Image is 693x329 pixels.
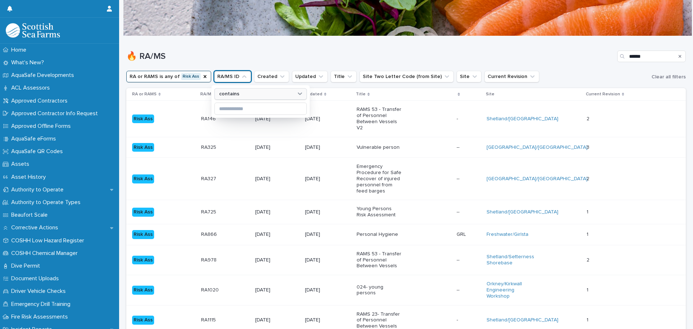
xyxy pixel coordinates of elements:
[8,186,69,193] p: Authority to Operate
[484,71,539,82] button: Current Revision
[132,286,154,295] div: Risk Ass
[8,288,71,295] p: Driver Vehicle Checks
[8,250,83,257] p: COSHH Chemical Manager
[331,71,357,82] button: Title
[126,158,686,200] tr: Risk AssRA327RA327 [DATE][DATE]Emergency Procedure for Safe Recover of injured personnel from fee...
[357,231,402,238] p: Personal Hygiene
[487,144,588,151] a: [GEOGRAPHIC_DATA]/[GEOGRAPHIC_DATA]
[305,317,350,323] p: [DATE]
[219,91,239,97] p: contains
[357,251,402,269] p: RAMS 53 - Transfer of Personnel Between Vessels
[587,143,591,151] p: 3
[586,90,620,98] p: Current Revision
[357,107,402,131] p: RAMS 53 - Transfer of Personnel Between Vessels V2
[8,237,90,244] p: COSHH Low Hazard Register
[305,209,350,215] p: [DATE]
[356,90,366,98] p: Title
[6,23,60,38] img: bPIBxiqnSb2ggTQWdOVV
[617,51,686,62] input: Search
[8,72,80,79] p: AquaSafe Developments
[305,144,350,151] p: [DATE]
[457,316,459,323] p: -
[8,174,52,181] p: Asset History
[8,224,64,231] p: Corrective Actions
[487,176,588,182] a: [GEOGRAPHIC_DATA]/[GEOGRAPHIC_DATA]
[487,317,558,323] a: Shetland/[GEOGRAPHIC_DATA]
[587,316,590,323] p: 1
[457,208,461,215] p: --
[305,176,350,182] p: [DATE]
[357,284,402,296] p: 024- young persons
[8,161,35,168] p: Assets
[8,123,77,130] p: Approved Offline Forms
[487,254,534,266] a: Shetland/Setterness Shorebase
[201,174,218,182] p: RA327
[587,256,591,263] p: 2
[587,208,590,215] p: 1
[587,174,591,182] p: 2
[8,135,62,142] p: AquaSafe eForms
[305,257,350,263] p: [DATE]
[8,59,50,66] p: What's New?
[8,313,74,320] p: Fire Risk Assessments
[487,209,558,215] a: Shetland/[GEOGRAPHIC_DATA]
[132,316,154,325] div: Risk Ass
[487,231,528,238] a: Freshwater/Girlsta
[305,287,350,293] p: [DATE]
[587,286,590,293] p: 1
[132,114,154,124] div: Risk Ass
[200,90,219,98] p: RA/MS ID
[132,230,154,239] div: Risk Ass
[357,164,402,194] p: Emergency Procedure for Safe Recover of injured personnel from feed barges
[8,110,104,117] p: Approved Contractor Info Request
[132,208,154,217] div: Risk Ass
[8,263,46,269] p: Dive Permit
[201,256,218,263] p: RA978
[487,281,532,299] a: Orkney/Kirkwall Engineering Workshop
[201,114,217,122] p: RA146
[214,71,251,82] button: RA/MS ID
[357,144,402,151] p: Vulnerable person
[255,317,299,323] p: [DATE]
[292,71,328,82] button: Updated
[457,256,461,263] p: --
[255,144,299,151] p: [DATE]
[255,176,299,182] p: [DATE]
[126,200,686,224] tr: Risk AssRA725RA725 [DATE][DATE]Young Persons Risk Assessment---- Shetland/[GEOGRAPHIC_DATA] 11
[8,47,32,53] p: Home
[8,98,73,104] p: Approved Contractors
[587,114,591,122] p: 2
[126,71,211,82] button: RA or RAMS
[8,275,65,282] p: Document Uploads
[126,137,686,158] tr: Risk AssRA325RA325 [DATE][DATE]Vulnerable person---- [GEOGRAPHIC_DATA]/[GEOGRAPHIC_DATA] 33
[254,71,289,82] button: Created
[255,257,299,263] p: [DATE]
[132,90,157,98] p: RA or RAMS
[457,114,459,122] p: -
[126,224,686,245] tr: Risk AssRA866RA866 [DATE][DATE]Personal HygieneGRLGRL Freshwater/Girlsta 11
[457,230,467,238] p: GRL
[8,199,86,206] p: Authority to Operate Types
[587,230,590,238] p: 1
[126,101,686,137] tr: Risk AssRA146RA146 [DATE][DATE]RAMS 53 - Transfer of Personnel Between Vessels V2-- Shetland/[GEO...
[126,51,614,62] h1: 🔥 RA/MS
[132,143,154,152] div: Risk Ass
[487,116,558,122] a: Shetland/[GEOGRAPHIC_DATA]
[8,85,56,91] p: ACL Assessors
[486,90,494,98] p: Site
[651,74,686,79] span: Clear all filters
[649,72,686,82] button: Clear all filters
[255,209,299,215] p: [DATE]
[255,116,299,122] p: [DATE]
[457,286,461,293] p: --
[357,206,402,218] p: Young Persons Risk Assessment
[8,212,53,218] p: Beaufort Scale
[304,90,322,98] p: Updated
[305,231,350,238] p: [DATE]
[132,256,154,265] div: Risk Ass
[255,231,299,238] p: [DATE]
[201,230,218,238] p: RA866
[457,71,481,82] button: Site
[126,245,686,275] tr: Risk AssRA978RA978 [DATE][DATE]RAMS 53 - Transfer of Personnel Between Vessels---- Shetland/Sette...
[201,208,218,215] p: RA725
